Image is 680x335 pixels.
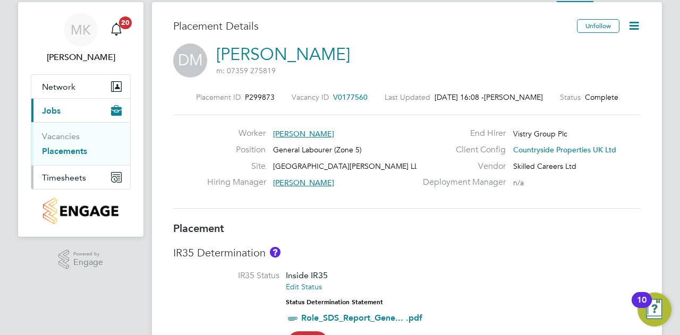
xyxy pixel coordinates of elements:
[292,92,329,102] label: Vacancy ID
[273,145,362,154] span: General Labourer (Zone 5)
[301,313,422,323] a: Role_SDS_Report_Gene... .pdf
[207,161,266,172] label: Site
[416,144,506,156] label: Client Config
[31,99,130,122] button: Jobs
[416,128,506,139] label: End Hirer
[585,92,618,102] span: Complete
[273,129,334,139] span: [PERSON_NAME]
[286,298,383,306] strong: Status Determination Statement
[173,19,569,33] h3: Placement Details
[31,75,130,98] button: Network
[484,92,543,102] span: [PERSON_NAME]
[513,161,576,171] span: Skilled Careers Ltd
[333,92,368,102] span: V0177560
[273,161,422,171] span: [GEOGRAPHIC_DATA][PERSON_NAME] LLP
[58,250,104,270] a: Powered byEngage
[173,246,641,260] h3: IR35 Determination
[513,129,567,139] span: Vistry Group Plc
[106,13,127,47] a: 20
[273,178,334,187] span: [PERSON_NAME]
[207,144,266,156] label: Position
[119,16,132,29] span: 20
[42,173,86,183] span: Timesheets
[637,293,671,327] button: Open Resource Center, 10 new notifications
[385,92,430,102] label: Last Updated
[513,178,524,187] span: n/a
[286,282,322,291] a: Edit Status
[42,82,75,92] span: Network
[73,258,103,267] span: Engage
[416,161,506,172] label: Vendor
[71,23,91,37] span: MK
[42,146,87,156] a: Placements
[435,92,484,102] span: [DATE] 16:08 -
[577,19,619,33] button: Unfollow
[173,222,224,235] b: Placement
[513,145,616,154] span: Countryside Properties UK Ltd
[286,270,328,280] span: Inside IR35
[216,44,350,65] a: [PERSON_NAME]
[207,128,266,139] label: Worker
[31,122,130,165] div: Jobs
[245,92,275,102] span: P299873
[173,44,207,78] span: DM
[196,92,241,102] label: Placement ID
[73,250,103,259] span: Powered by
[31,13,131,64] a: MK[PERSON_NAME]
[560,92,581,102] label: Status
[31,198,131,224] a: Go to home page
[270,247,280,257] button: About IR35
[216,66,276,75] span: m: 07359 275819
[42,106,61,116] span: Jobs
[31,166,130,189] button: Timesheets
[173,270,279,281] label: IR35 Status
[42,131,80,141] a: Vacancies
[207,177,266,188] label: Hiring Manager
[31,51,131,64] span: Megan Keeling
[637,300,647,314] div: 10
[18,2,143,237] nav: Main navigation
[416,177,506,188] label: Deployment Manager
[43,198,118,224] img: countryside-properties-logo-retina.png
